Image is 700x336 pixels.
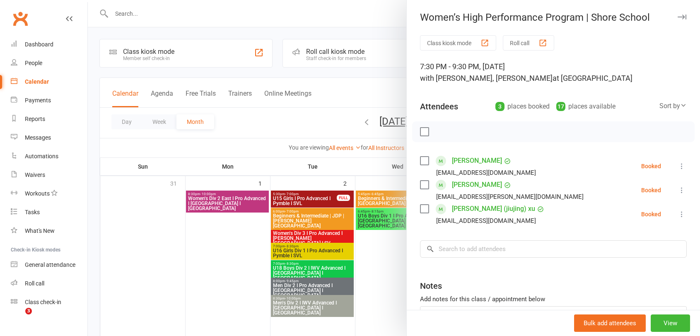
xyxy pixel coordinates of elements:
[420,101,458,112] div: Attendees
[452,202,535,215] a: [PERSON_NAME] (jiujing) xu
[11,91,87,110] a: Payments
[641,187,661,193] div: Booked
[452,154,502,167] a: [PERSON_NAME]
[25,227,55,234] div: What's New
[436,191,584,202] div: [EMAIL_ADDRESS][PERSON_NAME][DOMAIN_NAME]
[436,215,536,226] div: [EMAIL_ADDRESS][DOMAIN_NAME]
[11,203,87,222] a: Tasks
[11,147,87,166] a: Automations
[495,101,550,112] div: places booked
[11,222,87,240] a: What's New
[11,73,87,91] a: Calendar
[436,167,536,178] div: [EMAIL_ADDRESS][DOMAIN_NAME]
[556,102,565,111] div: 17
[25,261,75,268] div: General attendance
[574,314,646,332] button: Bulk add attendees
[25,60,42,66] div: People
[420,280,442,292] div: Notes
[420,61,687,84] div: 7:30 PM - 9:30 PM, [DATE]
[25,97,51,104] div: Payments
[641,163,661,169] div: Booked
[641,211,661,217] div: Booked
[659,101,687,111] div: Sort by
[420,240,687,258] input: Search to add attendees
[25,308,32,314] span: 3
[11,166,87,184] a: Waivers
[407,12,700,23] div: Women’s High Performance Program | Shore School
[25,280,44,287] div: Roll call
[10,8,31,29] a: Clubworx
[420,74,553,82] span: with [PERSON_NAME], [PERSON_NAME]
[553,74,632,82] span: at [GEOGRAPHIC_DATA]
[495,102,504,111] div: 3
[25,172,45,178] div: Waivers
[11,110,87,128] a: Reports
[25,209,40,215] div: Tasks
[11,293,87,312] a: Class kiosk mode
[420,35,496,51] button: Class kiosk mode
[11,256,87,274] a: General attendance kiosk mode
[556,101,616,112] div: places available
[25,190,50,197] div: Workouts
[25,41,53,48] div: Dashboard
[11,54,87,73] a: People
[11,184,87,203] a: Workouts
[25,116,45,122] div: Reports
[25,153,58,160] div: Automations
[503,35,554,51] button: Roll call
[452,178,502,191] a: [PERSON_NAME]
[8,308,28,328] iframe: Intercom live chat
[25,299,61,305] div: Class check-in
[11,35,87,54] a: Dashboard
[11,274,87,293] a: Roll call
[25,134,51,141] div: Messages
[25,78,49,85] div: Calendar
[651,314,690,332] button: View
[11,128,87,147] a: Messages
[420,294,687,304] div: Add notes for this class / appointment below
